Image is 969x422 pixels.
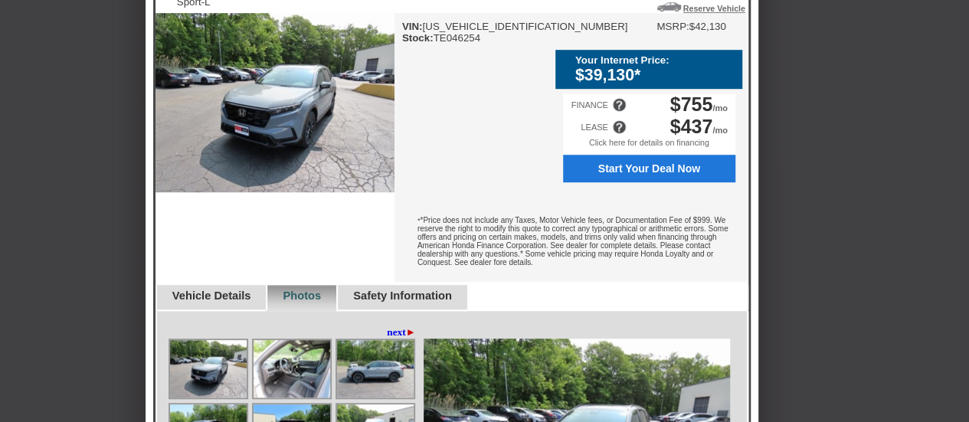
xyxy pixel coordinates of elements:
[402,21,423,32] b: VIN:
[571,100,607,110] div: FINANCE
[170,340,247,397] img: Image.aspx
[254,340,330,397] img: Image.aspx
[563,138,735,155] div: Click here for details on financing
[581,123,607,132] div: LEASE
[575,66,735,85] div: $39,130*
[402,32,434,44] b: Stock:
[656,21,689,32] td: MSRP:
[571,162,727,175] span: Start Your Deal Now
[670,93,728,116] div: /mo
[417,216,728,267] font: *Price does not include any Taxes, Motor Vehicle fees, or Documentation Fee of $999. We reserve t...
[387,326,416,339] a: next►
[353,290,452,302] a: Safety Information
[670,116,713,137] span: $437
[283,290,321,302] a: Photos
[689,21,726,32] td: $42,130
[337,340,414,397] img: Image.aspx
[575,54,735,66] div: Your Internet Price:
[406,326,416,338] span: ►
[402,21,628,44] div: [US_VEHICLE_IDENTIFICATION_NUMBER] TE046254
[155,13,394,192] img: 2026 Honda CR-V Hybrid
[683,4,745,13] a: Reserve Vehicle
[172,290,251,302] a: Vehicle Details
[657,2,681,11] img: Icon_ReserveVehicleCar.png
[670,116,728,138] div: /mo
[670,93,713,115] span: $755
